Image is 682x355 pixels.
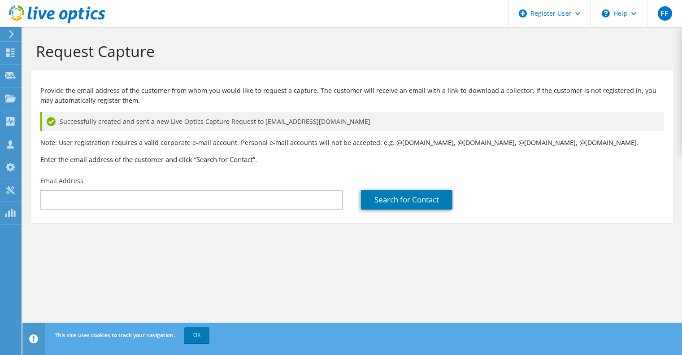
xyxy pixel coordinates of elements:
[361,190,452,210] a: Search for Contact
[602,9,610,18] svg: \n
[36,42,664,61] h1: Request Capture
[40,138,664,148] p: Note: User registration requires a valid corporate e-mail account. Personal e-mail accounts will ...
[658,6,672,21] span: FF
[40,86,664,105] p: Provide the email address of the customer from whom you would like to request a capture. The cust...
[60,117,370,127] span: Successfully created and sent a new Live Optics Capture Request to [EMAIL_ADDRESS][DOMAIN_NAME]
[184,327,209,343] a: OK
[40,154,664,164] h3: Enter the email address of the customer and click “Search for Contact”.
[40,176,83,185] label: Email Address
[55,331,175,339] span: This site uses cookies to track your navigation.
